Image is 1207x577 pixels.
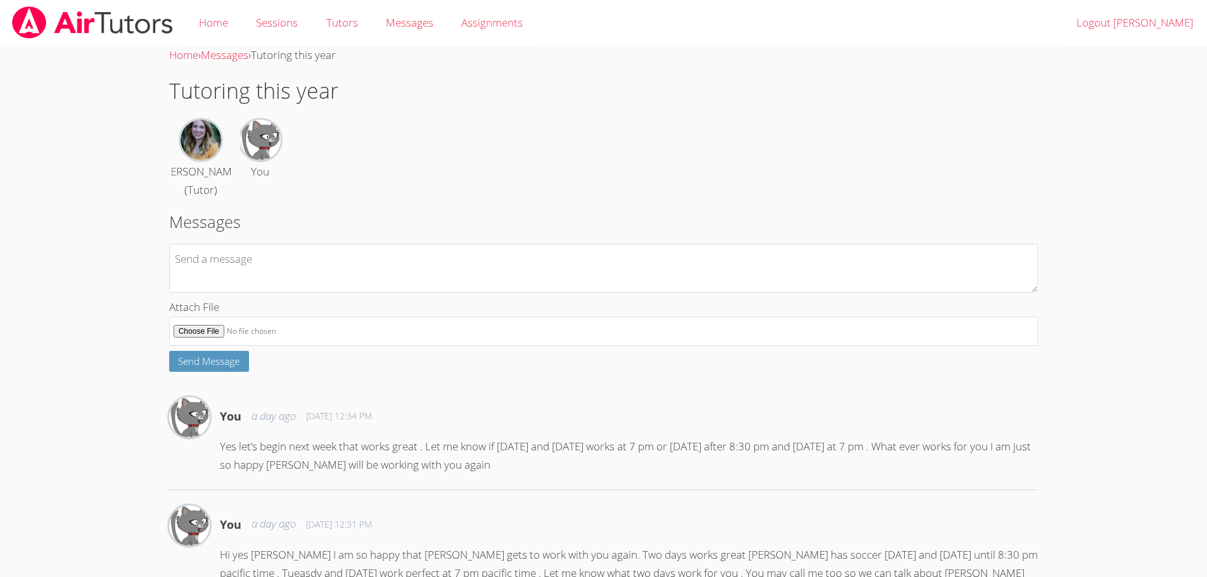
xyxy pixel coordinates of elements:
button: Send Message [169,351,250,372]
h2: Messages [169,210,1038,234]
span: Tutoring this year [251,48,336,62]
div: › › [169,46,1038,65]
p: Yes let’s begin next week that works great . Let me know if [DATE] and [DATE] works at 7 pm or [D... [220,438,1038,474]
img: Hilary Collier [181,120,221,160]
span: Attach File [169,300,219,314]
span: Messages [386,15,433,30]
input: Attach File [169,317,1038,346]
span: a day ago [252,515,296,533]
img: airtutors_banner-c4298cdbf04f3fff15de1276eac7730deb9818008684d7c2e4769d2f7ddbe033.png [11,6,174,39]
div: You [251,163,269,181]
span: [DATE] 12:31 PM [306,518,372,531]
h1: Tutoring this year [169,75,1038,107]
a: Home [169,48,198,62]
img: Jacob Carballo [169,397,210,438]
img: Jacob Carballo [240,120,281,160]
span: a day ago [252,407,296,426]
a: Messages [201,48,248,62]
span: [DATE] 12:34 PM [306,410,372,422]
h4: You [220,516,241,533]
div: [PERSON_NAME] (Tutor) [161,163,241,200]
span: Send Message [178,355,239,367]
img: Jacob Carballo [169,505,210,546]
h4: You [220,407,241,425]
